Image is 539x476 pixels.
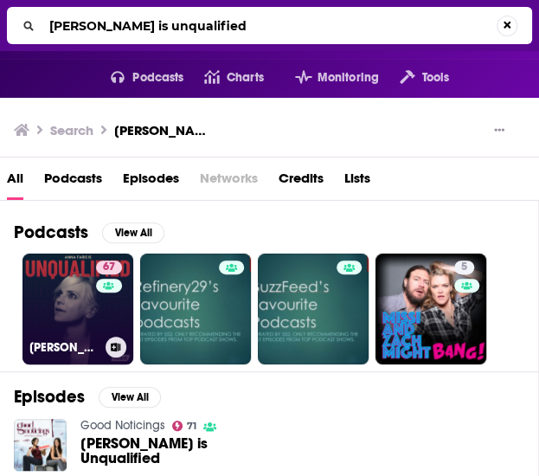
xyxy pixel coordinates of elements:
[44,164,102,200] a: Podcasts
[80,418,165,433] a: Good Noticings
[454,261,474,274] a: 5
[172,421,197,431] a: 71
[132,66,183,90] span: Podcasts
[187,422,196,430] span: 71
[375,254,486,364] a: 5
[29,340,99,355] h3: [PERSON_NAME] Is Unqualified
[123,164,179,200] a: Episodes
[7,7,532,44] div: Search...
[274,64,379,92] button: open menu
[379,64,449,92] button: open menu
[103,259,115,276] span: 67
[22,254,133,364] a: 67[PERSON_NAME] Is Unqualified
[114,122,216,138] h3: [PERSON_NAME] is unqualified
[96,261,122,274] a: 67
[14,386,85,408] h2: Episodes
[279,164,324,200] a: Credits
[200,164,258,200] span: Networks
[7,164,23,200] a: All
[80,436,278,466] span: [PERSON_NAME] is Unqualified
[14,386,161,408] a: EpisodesView All
[50,122,93,138] h3: Search
[461,259,467,276] span: 5
[14,222,88,243] h2: Podcasts
[183,64,263,92] a: Charts
[42,12,497,40] input: Search...
[102,222,164,243] button: View All
[99,387,161,408] button: View All
[318,66,379,90] span: Monitoring
[487,122,511,139] button: Show More Button
[227,66,264,90] span: Charts
[90,64,184,92] button: open menu
[344,164,370,200] a: Lists
[421,66,449,90] span: Tools
[14,222,164,243] a: PodcastsView All
[14,419,67,472] img: Anna Faris is Unqualified
[80,436,278,466] a: Anna Faris is Unqualified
